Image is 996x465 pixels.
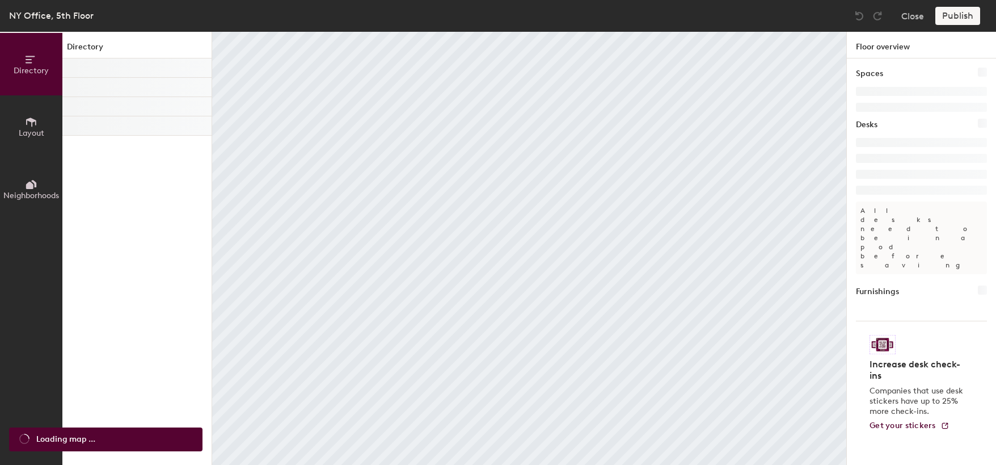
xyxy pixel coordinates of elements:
p: All desks need to be in a pod before saving [856,202,987,274]
button: Close [901,7,924,25]
h1: Directory [62,41,212,58]
span: Loading map ... [36,433,95,446]
h1: Furnishings [856,286,899,298]
img: Undo [854,10,865,22]
h1: Floor overview [847,32,996,58]
span: Directory [14,66,49,76]
h1: Spaces [856,68,883,80]
img: Sticker logo [870,335,896,354]
img: Redo [872,10,883,22]
p: Companies that use desk stickers have up to 25% more check-ins. [870,386,967,417]
span: Neighborhoods [3,191,59,200]
span: Layout [19,128,44,138]
canvas: Map [212,32,846,465]
h1: Desks [856,119,877,131]
h4: Increase desk check-ins [870,359,967,382]
div: NY Office, 5th Floor [9,9,94,23]
a: Get your stickers [870,421,949,431]
span: Get your stickers [870,421,936,430]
